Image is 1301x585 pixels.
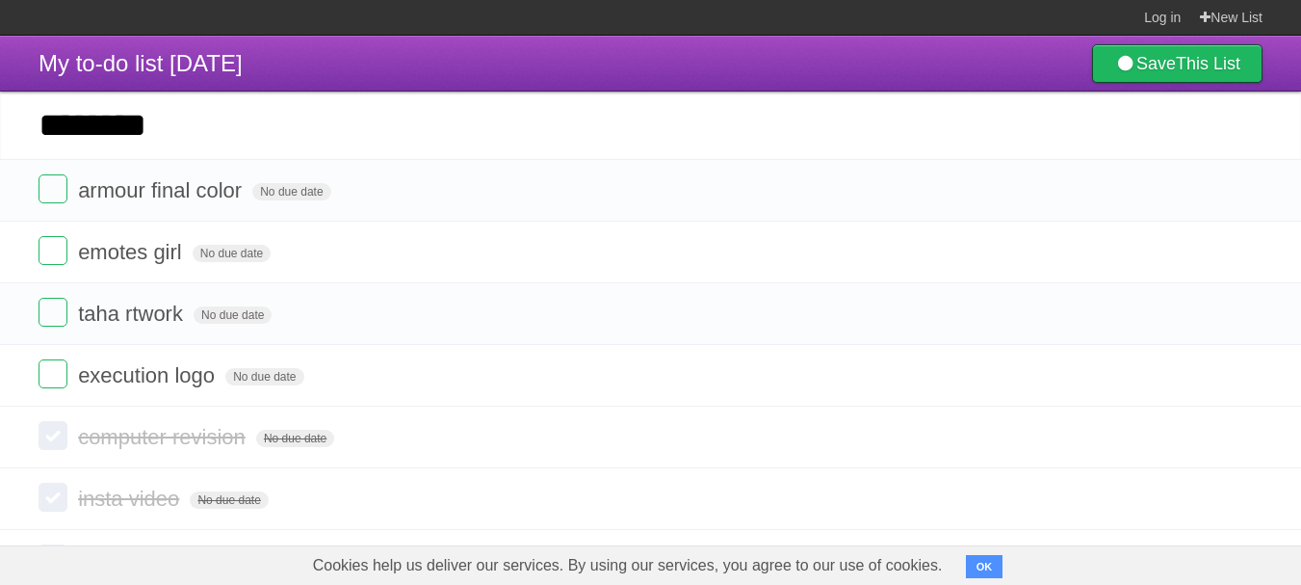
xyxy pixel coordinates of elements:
span: No due date [252,183,330,200]
label: Done [39,298,67,327]
span: emotes girl [78,240,187,264]
span: My to-do list [DATE] [39,50,243,76]
span: Cookies help us deliver our services. By using our services, you agree to our use of cookies. [294,546,962,585]
label: Done [39,174,67,203]
span: armour final color [78,178,247,202]
label: Done [39,236,67,265]
span: No due date [190,492,268,509]
span: No due date [225,368,303,386]
label: Done [39,421,67,450]
b: This List [1176,54,1240,73]
span: insta video [78,487,184,511]
span: No due date [194,306,272,324]
span: No due date [193,245,271,262]
span: execution logo [78,363,220,387]
button: OK [966,555,1003,578]
span: taha rtwork [78,302,188,326]
label: Done [39,545,67,573]
span: computer revision [78,425,250,449]
label: Done [39,483,67,512]
label: Done [39,359,67,388]
span: No due date [256,430,334,447]
a: SaveThis List [1092,44,1262,83]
